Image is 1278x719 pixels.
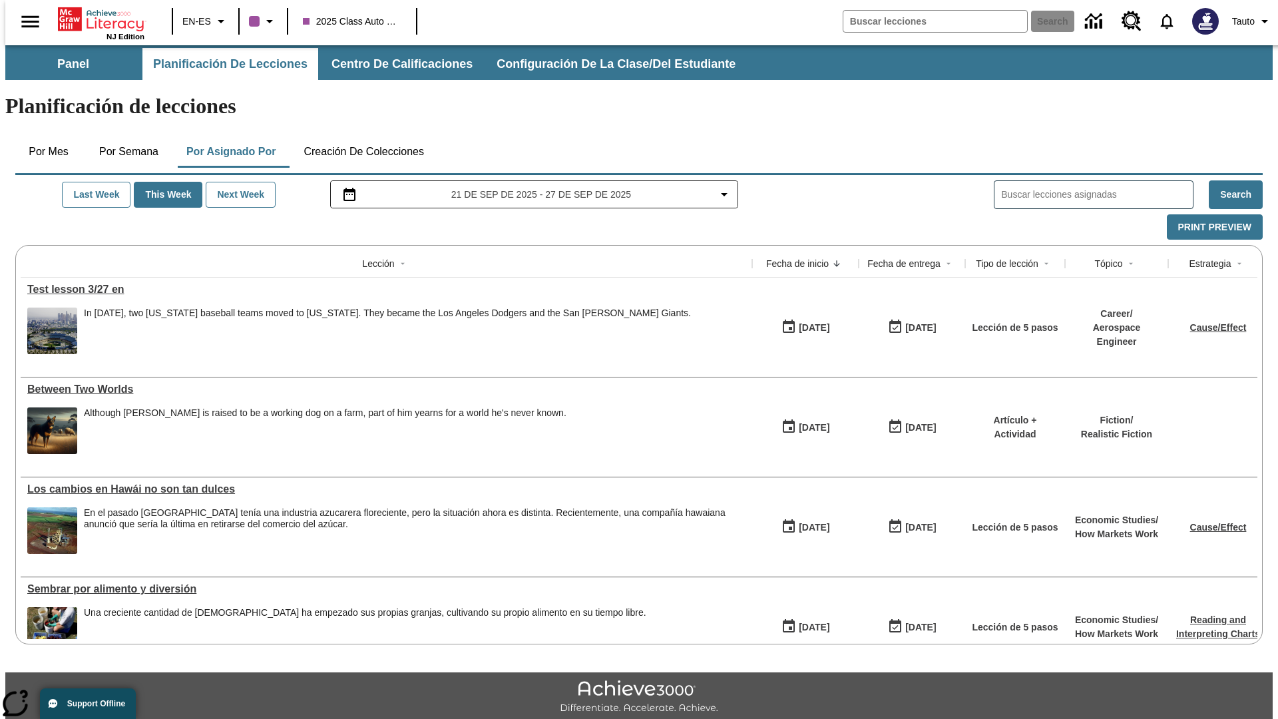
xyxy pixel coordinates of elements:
[244,9,283,33] button: El color de la clase es morado/púrpura. Cambiar el color de la clase.
[1176,614,1260,639] a: Reading and Interpreting Charts
[1123,256,1139,272] button: Sort
[1189,257,1231,270] div: Estrategia
[27,383,745,395] a: Between Two Worlds, Lessons
[58,5,144,41] div: Portada
[15,136,82,168] button: Por mes
[1075,627,1158,641] p: How Markets Work
[1150,4,1184,39] a: Notificaciones
[331,57,473,72] span: Centro de calificaciones
[106,33,144,41] span: NJ Edition
[153,57,308,72] span: Planificación de lecciones
[843,11,1027,32] input: search field
[5,45,1273,80] div: Subbarra de navegación
[905,320,936,336] div: [DATE]
[905,619,936,636] div: [DATE]
[84,607,646,618] div: Una creciente cantidad de [DEMOGRAPHIC_DATA] ha empezado sus propias granjas, cultivando su propi...
[27,607,77,654] img: A man cleans vegetables in a bucket of water, with several crates of produce next to him. Hobby f...
[395,256,411,272] button: Sort
[1227,9,1278,33] button: Perfil/Configuración
[5,94,1273,119] h1: Planificación de lecciones
[883,415,941,440] button: 09/24/25: Último día en que podrá accederse la lección
[27,284,745,296] div: Test lesson 3/27 en
[1190,322,1247,333] a: Cause/Effect
[1072,307,1162,321] p: Career /
[486,48,746,80] button: Configuración de la clase/del estudiante
[883,515,941,540] button: 09/25/25: Último día en que podrá accederse la lección
[362,257,394,270] div: Lección
[777,515,834,540] button: 09/24/25: Primer día en que estuvo disponible la lección
[1094,257,1122,270] div: Tópico
[84,507,745,530] div: En el pasado [GEOGRAPHIC_DATA] tenía una industria azucarera floreciente, pero la situación ahora...
[142,48,318,80] button: Planificación de lecciones
[1081,413,1152,427] p: Fiction /
[972,620,1058,634] p: Lección de 5 pasos
[829,256,845,272] button: Sort
[976,257,1038,270] div: Tipo de lección
[867,257,941,270] div: Fecha de entrega
[62,182,130,208] button: Last Week
[84,607,646,654] span: Una creciente cantidad de estadounidenses ha empezado sus propias granjas, cultivando su propio a...
[883,614,941,640] button: 09/23/25: Último día en que podrá accederse la lección
[1114,3,1150,39] a: Centro de recursos, Se abrirá en una pestaña nueva.
[1075,513,1158,527] p: Economic Studies /
[451,188,631,202] span: 21 de sep de 2025 - 27 de sep de 2025
[560,680,718,714] img: Achieve3000 Differentiate Accelerate Achieve
[182,15,211,29] span: EN-ES
[777,415,834,440] button: 09/24/25: Primer día en que estuvo disponible la lección
[176,136,287,168] button: Por asignado por
[67,699,125,708] span: Support Offline
[27,407,77,454] img: A dog with dark fur and light tan markings looks off into the distance while sheep graze in the b...
[1072,321,1162,349] p: Aerospace Engineer
[1075,613,1158,627] p: Economic Studies /
[58,6,144,33] a: Portada
[905,419,936,436] div: [DATE]
[27,308,77,354] img: Dodgers stadium.
[177,9,234,33] button: Language: EN-ES, Selecciona un idioma
[883,315,941,340] button: 09/25/25: Último día en que podrá accederse la lección
[766,257,829,270] div: Fecha de inicio
[27,383,745,395] div: Between Two Worlds
[777,315,834,340] button: 09/25/25: Primer día en que estuvo disponible la lección
[27,284,745,296] a: Test lesson 3/27 en, Lessons
[799,320,829,336] div: [DATE]
[1081,427,1152,441] p: Realistic Fiction
[84,407,566,454] div: Although Chip is raised to be a working dog on a farm, part of him yearns for a world he's never ...
[27,483,745,495] div: Los cambios en Hawái no son tan dulces
[1077,3,1114,40] a: Centro de información
[1232,15,1255,29] span: Tauto
[27,583,745,595] a: Sembrar por alimento y diversión, Lessons
[7,48,140,80] button: Panel
[1192,8,1219,35] img: Avatar
[84,308,691,354] div: In 1958, two New York baseball teams moved to California. They became the Los Angeles Dodgers and...
[84,407,566,419] div: Although [PERSON_NAME] is raised to be a working dog on a farm, part of him yearns for a world he...
[905,519,936,536] div: [DATE]
[1038,256,1054,272] button: Sort
[1190,522,1247,533] a: Cause/Effect
[799,519,829,536] div: [DATE]
[40,688,136,719] button: Support Offline
[777,614,834,640] button: 09/22/25: Primer día en que estuvo disponible la lección
[206,182,276,208] button: Next Week
[27,483,745,495] a: Los cambios en Hawái no son tan dulces, Lessons
[27,583,745,595] div: Sembrar por alimento y diversión
[1075,527,1158,541] p: How Markets Work
[972,521,1058,535] p: Lección de 5 pasos
[84,507,745,554] div: En el pasado Hawái tenía una industria azucarera floreciente, pero la situación ahora es distinta...
[27,507,77,554] img: Empty sugar refinery.
[321,48,483,80] button: Centro de calificaciones
[972,413,1058,441] p: Artículo + Actividad
[1001,185,1193,204] input: Buscar lecciones asignadas
[716,186,732,202] svg: Collapse Date Range Filter
[1231,256,1247,272] button: Sort
[336,186,733,202] button: Seleccione el intervalo de fechas opción del menú
[941,256,957,272] button: Sort
[293,136,435,168] button: Creación de colecciones
[11,2,50,41] button: Abrir el menú lateral
[1209,180,1263,209] button: Search
[1184,4,1227,39] button: Escoja un nuevo avatar
[303,15,401,29] span: 2025 Class Auto Grade 13
[972,321,1058,335] p: Lección de 5 pasos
